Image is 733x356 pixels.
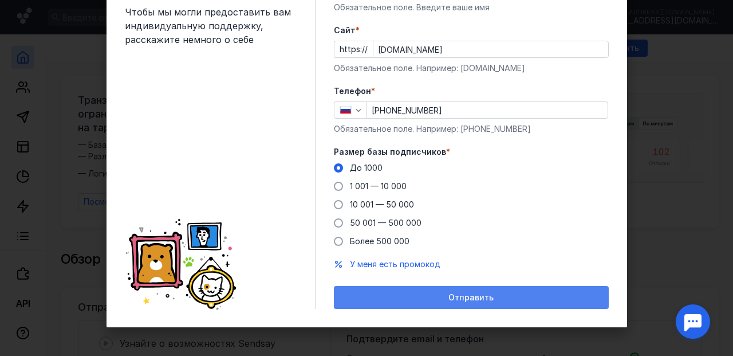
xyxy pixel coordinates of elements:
span: Отправить [448,293,494,303]
button: Отправить [334,286,609,309]
span: Телефон [334,85,371,97]
div: Обязательное поле. Например: [DOMAIN_NAME] [334,62,609,74]
span: 1 001 — 10 000 [350,181,407,191]
span: До 1000 [350,163,383,173]
span: 10 001 — 50 000 [350,199,414,209]
div: Обязательное поле. Например: [PHONE_NUMBER] [334,123,609,135]
span: Чтобы мы могли предоставить вам индивидуальную поддержку, расскажите немного о себе [125,5,297,46]
span: У меня есть промокод [350,259,440,269]
span: Cайт [334,25,356,36]
span: Размер базы подписчиков [334,146,446,158]
div: Обязательное поле. Введите ваше имя [334,2,609,13]
button: У меня есть промокод [350,259,440,270]
span: 50 001 — 500 000 [350,218,421,228]
span: Более 500 000 [350,236,409,246]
